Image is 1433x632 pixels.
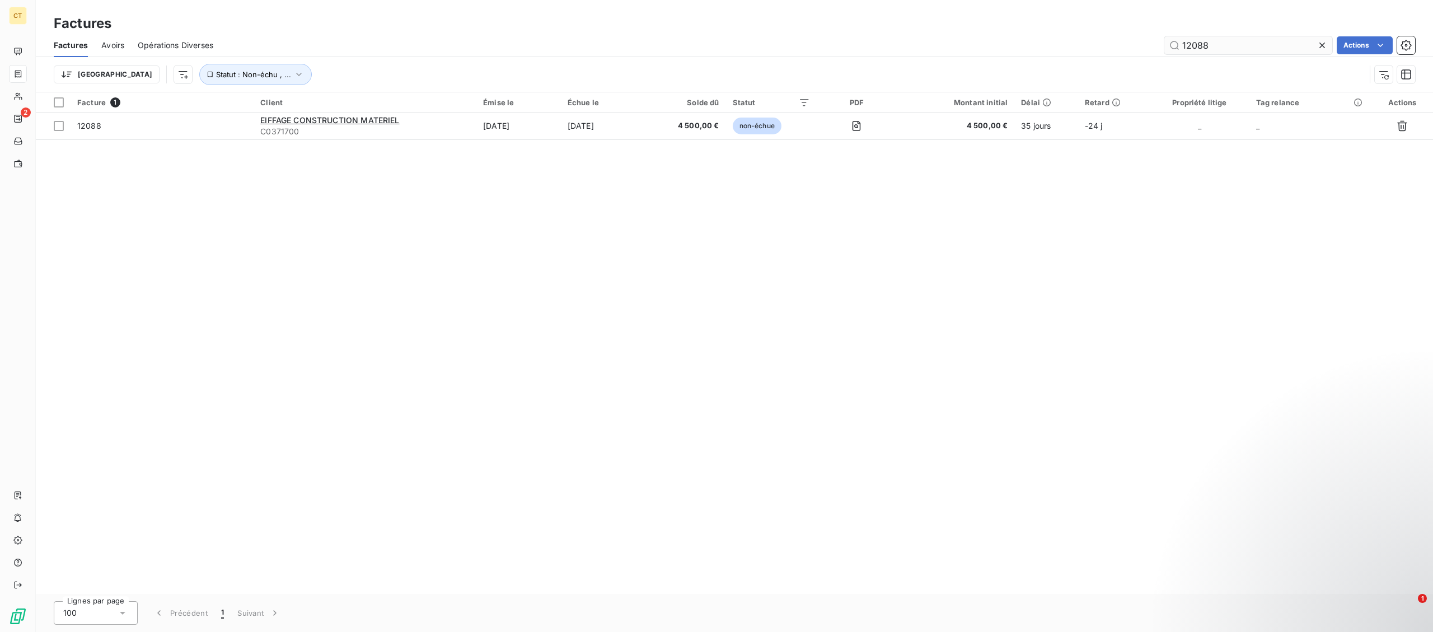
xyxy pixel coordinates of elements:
button: Actions [1337,36,1393,54]
td: 35 jours [1014,113,1078,139]
td: [DATE] [476,113,561,139]
div: Solde dû [653,98,719,107]
span: 100 [63,607,77,619]
button: Suivant [231,601,287,625]
span: Statut : Non-échu , ... [216,70,291,79]
input: Rechercher [1164,36,1332,54]
button: Statut : Non-échu , ... [199,64,312,85]
span: 1 [110,97,120,107]
span: _ [1198,121,1201,130]
span: Avoirs [101,40,124,51]
div: Montant initial [903,98,1008,107]
div: Échue le [568,98,639,107]
div: Client [260,98,470,107]
div: PDF [823,98,889,107]
span: EIFFAGE CONSTRUCTION MATERIEL [260,115,399,125]
span: 2 [21,107,31,118]
div: Statut [733,98,811,107]
td: [DATE] [561,113,646,139]
button: [GEOGRAPHIC_DATA] [54,65,160,83]
iframe: Intercom live chat [1395,594,1422,621]
div: Actions [1378,98,1426,107]
span: 1 [221,607,224,619]
div: Retard [1085,98,1143,107]
div: Délai [1021,98,1071,107]
div: Émise le [483,98,554,107]
span: Factures [54,40,88,51]
h3: Factures [54,13,111,34]
span: non-échue [733,118,781,134]
div: Tag relance [1256,98,1365,107]
span: Opérations Diverses [138,40,213,51]
button: Précédent [147,601,214,625]
span: _ [1256,121,1259,130]
span: -24 j [1085,121,1103,130]
span: 12088 [77,121,101,130]
span: 1 [1418,594,1427,603]
span: Facture [77,98,106,107]
button: 1 [214,601,231,625]
iframe: Intercom notifications message [1209,523,1433,602]
span: C0371700 [260,126,470,137]
div: Propriété litige [1156,98,1242,107]
img: Logo LeanPay [9,607,27,625]
span: 4 500,00 € [653,120,719,132]
span: 4 500,00 € [903,120,1008,132]
div: CT [9,7,27,25]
